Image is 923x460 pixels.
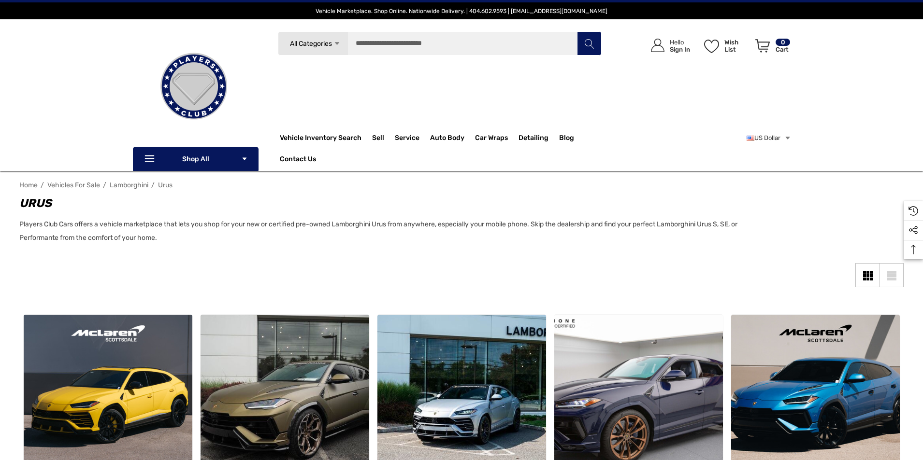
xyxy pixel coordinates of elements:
[430,134,464,144] span: Auto Body
[280,134,361,144] a: Vehicle Inventory Search
[747,128,791,148] a: USD
[241,155,248,162] svg: Icon Arrow Down
[577,31,601,56] button: Search
[289,40,332,48] span: All Categories
[145,38,242,135] img: Players Club | Cars For Sale
[395,134,419,144] span: Service
[640,29,695,62] a: Sign in
[19,218,744,245] p: Players Club Cars offers a vehicle marketplace that lets you shop for your new or certified pre-o...
[880,263,904,287] a: List View
[144,153,158,165] svg: Icon Line
[670,46,690,53] p: Sign In
[19,177,904,194] nav: Breadcrumb
[776,46,790,53] p: Cart
[670,39,690,46] p: Hello
[755,39,770,53] svg: Review Your Cart
[776,39,790,46] p: 0
[395,128,430,148] a: Service
[133,147,259,171] p: Shop All
[158,181,173,189] a: Urus
[280,155,316,166] a: Contact Us
[333,40,341,47] svg: Icon Arrow Down
[316,8,607,14] span: Vehicle Marketplace. Shop Online. Nationwide Delivery. | 404.602.9593 | [EMAIL_ADDRESS][DOMAIN_NAME]
[519,134,548,144] span: Detailing
[559,134,574,144] a: Blog
[724,39,750,53] p: Wish List
[110,181,148,189] a: Lamborghini
[700,29,751,62] a: Wish List Wish List
[651,39,664,52] svg: Icon User Account
[909,206,918,216] svg: Recently Viewed
[519,128,559,148] a: Detailing
[430,128,475,148] a: Auto Body
[278,31,348,56] a: All Categories Icon Arrow Down Icon Arrow Up
[372,134,384,144] span: Sell
[475,128,519,148] a: Car Wraps
[19,181,38,189] a: Home
[704,40,719,53] svg: Wish List
[904,245,923,254] svg: Top
[873,398,919,443] iframe: Tidio Chat
[47,181,100,189] a: Vehicles For Sale
[855,263,880,287] a: Grid View
[19,195,744,212] h1: Urus
[751,29,791,67] a: Cart with 0 items
[475,134,508,144] span: Car Wraps
[372,128,395,148] a: Sell
[909,225,918,235] svg: Social Media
